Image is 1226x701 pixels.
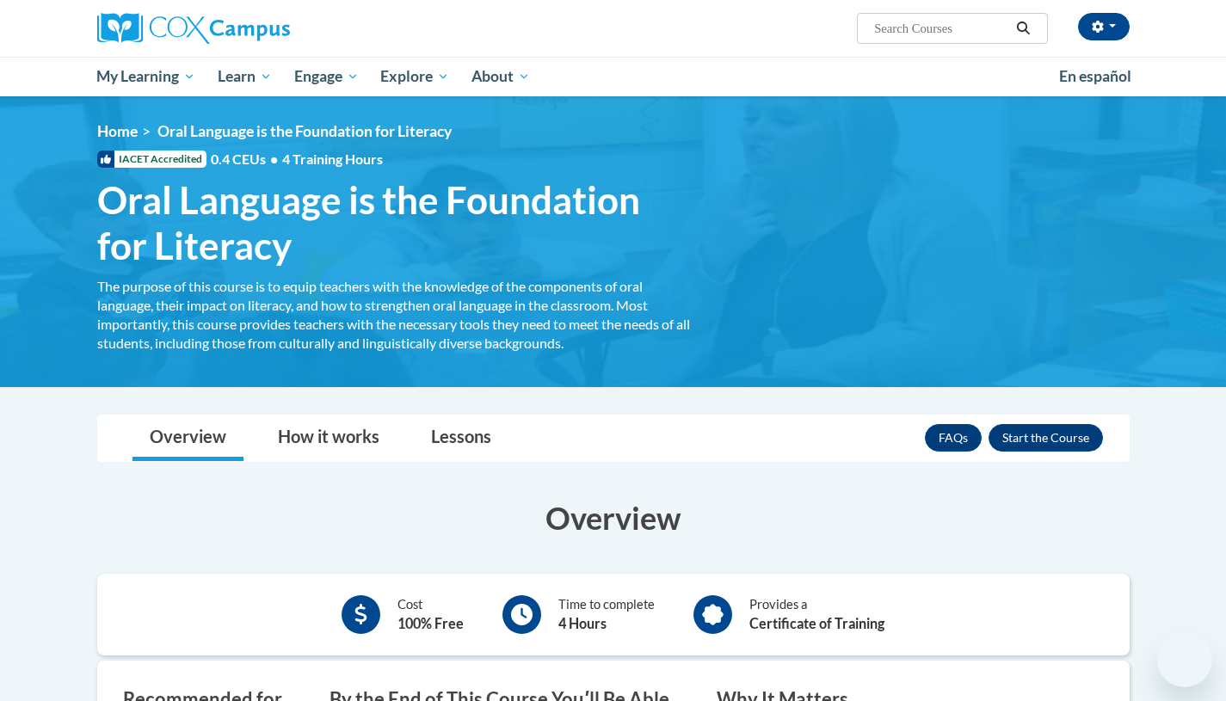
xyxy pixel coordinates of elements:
[460,57,541,96] a: About
[1078,13,1130,40] button: Account Settings
[872,18,1010,39] input: Search Courses
[397,595,464,634] div: Cost
[1157,632,1212,687] iframe: Button to launch messaging window
[749,595,884,634] div: Provides a
[218,66,272,87] span: Learn
[97,13,290,44] img: Cox Campus
[97,122,138,140] a: Home
[270,151,278,167] span: •
[97,151,206,168] span: IACET Accredited
[97,177,691,268] span: Oral Language is the Foundation for Literacy
[283,57,370,96] a: Engage
[157,122,452,140] span: Oral Language is the Foundation for Literacy
[471,66,530,87] span: About
[369,57,460,96] a: Explore
[1010,18,1036,39] button: Search
[925,424,982,452] a: FAQs
[1048,58,1143,95] a: En español
[397,615,464,631] b: 100% Free
[96,66,195,87] span: My Learning
[261,415,397,461] a: How it works
[1059,67,1131,85] span: En español
[282,151,383,167] span: 4 Training Hours
[414,415,508,461] a: Lessons
[380,66,449,87] span: Explore
[86,57,207,96] a: My Learning
[71,57,1155,96] div: Main menu
[211,150,383,169] span: 0.4 CEUs
[558,615,607,631] b: 4 Hours
[97,13,424,44] a: Cox Campus
[749,615,884,631] b: Certificate of Training
[558,595,655,634] div: Time to complete
[97,496,1130,539] h3: Overview
[294,66,359,87] span: Engage
[206,57,283,96] a: Learn
[132,415,243,461] a: Overview
[97,277,691,353] div: The purpose of this course is to equip teachers with the knowledge of the components of oral lang...
[989,424,1103,452] button: Enroll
